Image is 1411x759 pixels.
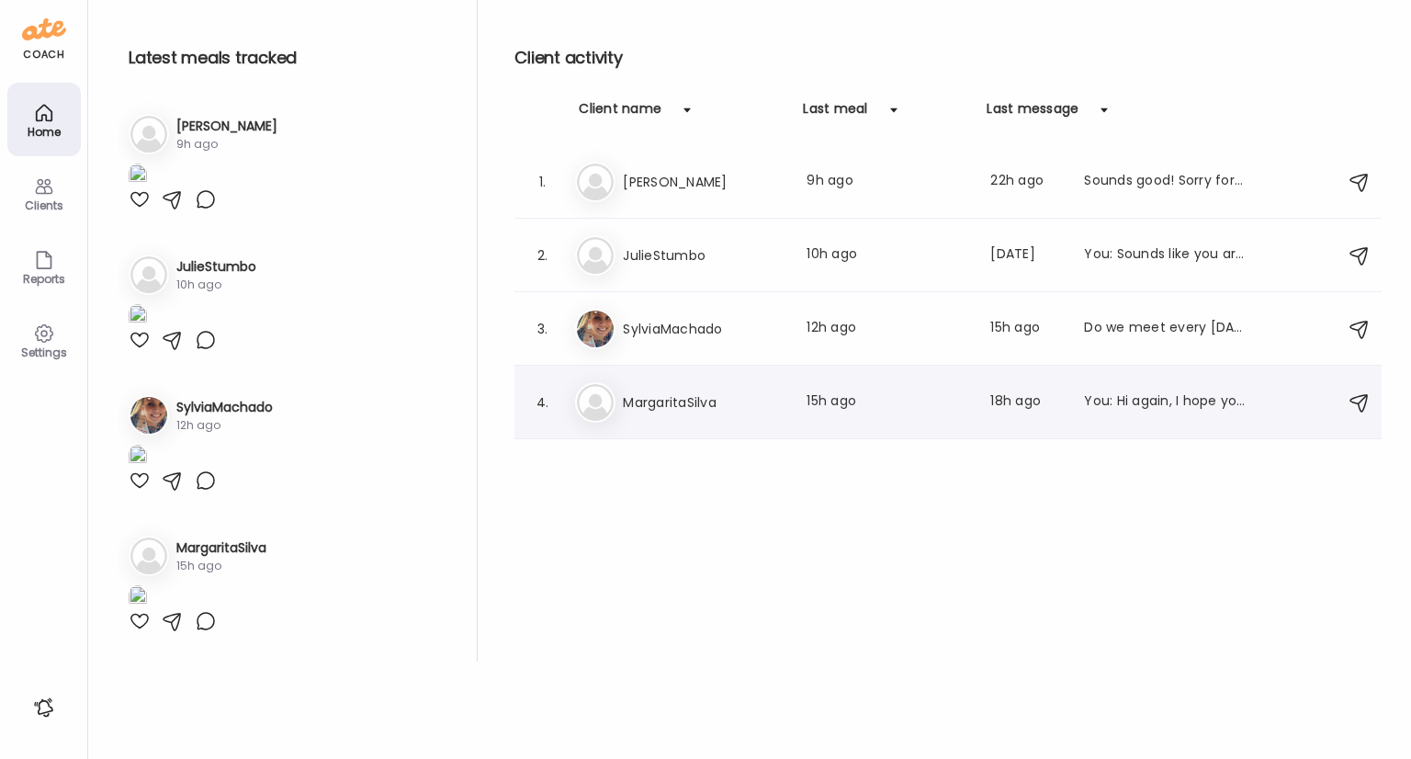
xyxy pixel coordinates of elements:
[1084,318,1246,340] div: Do we meet every [DATE]!? Thank you for that [DATE]. That’s awesome.
[577,384,614,421] img: bg-avatar-default.svg
[990,318,1062,340] div: 15h ago
[176,417,273,434] div: 12h ago
[22,15,66,44] img: ate
[577,164,614,200] img: bg-avatar-default.svg
[130,397,167,434] img: avatars%2FVBwEX9hVEbPuxMVYfgq7x3k1PRC3
[577,237,614,274] img: bg-avatar-default.svg
[990,391,1062,413] div: 18h ago
[129,304,147,329] img: images%2FocI5OfXZsrdPYcQnGY0UN6SVSGF3%2Fngg2Ws7tuzdYT7otL5hx%2FfnZoSEd7rs7IOmJonlZA_1080
[176,117,277,136] h3: [PERSON_NAME]
[987,99,1078,129] div: Last message
[129,585,147,610] img: images%2FvtllBHExoaSQXcaKlRThABOz2Au1%2FStGIVuQQaSF1EgUh5QTd%2FxwsbCkToQB1qakx3OeMw_1080
[129,164,147,188] img: images%2FFQQfap2T8bVhaN5fESsE7h2Eq3V2%2F1gmxrQEFToAkfSjR8uPk%2FW5oEoWLK9iAIQjdoy9Me_1080
[176,538,266,558] h3: MargaritaSilva
[807,171,968,193] div: 9h ago
[1084,391,1246,413] div: You: Hi again, I hope your son is okay! [DATE] won’t work as I will be meeting with another parti...
[23,47,64,62] div: coach
[577,311,614,347] img: avatars%2FVBwEX9hVEbPuxMVYfgq7x3k1PRC3
[129,44,447,72] h2: Latest meals tracked
[129,445,147,470] img: images%2FVBwEX9hVEbPuxMVYfgq7x3k1PRC3%2FaHvI6vLQx47mjSu5QQL7%2FJP2LetcUweTSeVXsnrvO_1080
[807,318,968,340] div: 12h ago
[176,277,256,293] div: 10h ago
[130,256,167,293] img: bg-avatar-default.svg
[176,398,273,417] h3: SylviaMachado
[807,391,968,413] div: 15h ago
[623,318,785,340] h3: SylviaMachado
[531,391,553,413] div: 4.
[531,318,553,340] div: 3.
[807,244,968,266] div: 10h ago
[130,116,167,153] img: bg-avatar-default.svg
[1084,244,1246,266] div: You: Sounds like you are able to pivot plans and try swimming later. I'm sorry that class was a n...
[579,99,661,129] div: Client name
[514,44,1382,72] h2: Client activity
[176,257,256,277] h3: JulieStumbo
[531,171,553,193] div: 1.
[11,273,77,285] div: Reports
[623,391,785,413] h3: MargaritaSilva
[990,171,1062,193] div: 22h ago
[11,346,77,358] div: Settings
[990,244,1062,266] div: [DATE]
[1084,171,1246,193] div: Sounds good! Sorry for the late notice, and thank-you for working with me!
[11,199,77,211] div: Clients
[176,136,277,153] div: 9h ago
[803,99,867,129] div: Last meal
[623,244,785,266] h3: JulieStumbo
[130,538,167,574] img: bg-avatar-default.svg
[176,558,266,574] div: 15h ago
[11,126,77,138] div: Home
[531,244,553,266] div: 2.
[623,171,785,193] h3: [PERSON_NAME]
